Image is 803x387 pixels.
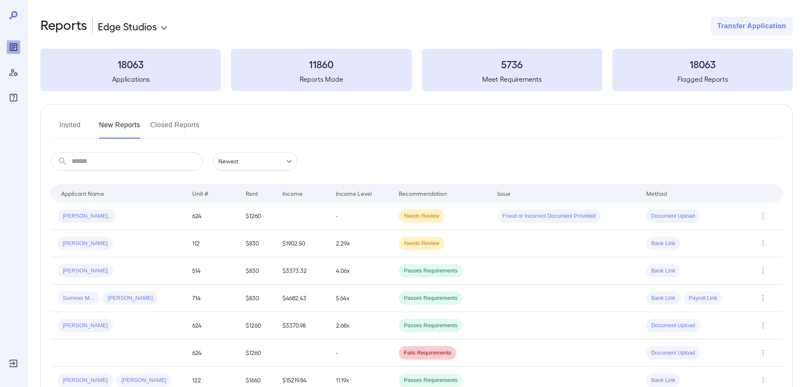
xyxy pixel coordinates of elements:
[399,240,444,248] span: Needs Review
[276,257,329,285] td: $3373.32
[329,203,392,230] td: -
[711,17,793,35] button: Transfer Application
[99,118,140,139] button: New Reports
[239,339,276,367] td: $1260
[58,376,113,384] span: [PERSON_NAME]
[684,294,722,302] span: Payroll Link
[58,267,113,275] span: [PERSON_NAME]
[399,322,462,330] span: Passes Requirements
[756,374,770,387] button: Row Actions
[756,237,770,250] button: Row Actions
[7,357,20,370] div: Log Out
[329,230,392,257] td: 2.29x
[756,291,770,305] button: Row Actions
[399,349,456,357] span: Fails Requirements
[102,294,158,302] span: [PERSON_NAME]
[239,285,276,312] td: $830
[239,257,276,285] td: $830
[646,267,680,275] span: Bank Link
[329,257,392,285] td: 4.06x
[329,339,392,367] td: -
[246,188,259,198] div: Rent
[185,203,239,230] td: 624
[116,376,172,384] span: [PERSON_NAME]
[239,230,276,257] td: $830
[58,240,113,248] span: [PERSON_NAME]
[40,74,221,84] h5: Applications
[336,188,372,198] div: Income Level
[40,57,221,71] h3: 18063
[213,152,297,171] div: Newest
[231,74,411,84] h5: Reports Made
[98,19,157,33] p: Edge Studios
[329,312,392,339] td: 2.68x
[40,17,87,35] h2: Reports
[185,339,239,367] td: 624
[185,230,239,257] td: 112
[756,264,770,278] button: Row Actions
[192,188,208,198] div: Unit #
[646,240,680,248] span: Bank Link
[422,57,602,71] h3: 5736
[422,74,602,84] h5: Meet Requirements
[497,212,601,220] span: Fraud or Incorrect Document Provided
[58,294,99,302] span: Summer M...
[231,57,411,71] h3: 11860
[756,346,770,360] button: Row Actions
[612,57,793,71] h3: 18063
[276,312,329,339] td: $3370.98
[612,74,793,84] h5: Flagged Reports
[58,212,116,220] span: [PERSON_NAME]..
[399,188,447,198] div: Recommendation
[646,188,667,198] div: Method
[399,212,444,220] span: Needs Review
[646,212,700,220] span: Document Upload
[497,188,511,198] div: Issue
[239,312,276,339] td: $1260
[40,49,793,91] summary: 18063Applications11860Reports Made5736Meet Requirements18063Flagged Reports
[646,294,680,302] span: Bank Link
[646,376,680,384] span: Bank Link
[7,91,20,104] div: FAQ
[276,230,329,257] td: $1902.50
[329,285,392,312] td: 5.64x
[185,312,239,339] td: 624
[239,203,276,230] td: $1260
[399,267,462,275] span: Passes Requirements
[7,40,20,54] div: Reports
[282,188,303,198] div: Income
[7,66,20,79] div: Manage Users
[185,285,239,312] td: 714
[276,285,329,312] td: $4682.43
[756,319,770,332] button: Row Actions
[399,376,462,384] span: Passes Requirements
[58,322,113,330] span: [PERSON_NAME]
[61,188,104,198] div: Applicant Name
[646,349,700,357] span: Document Upload
[756,209,770,223] button: Row Actions
[399,294,462,302] span: Passes Requirements
[646,322,700,330] span: Document Upload
[185,257,239,285] td: 514
[51,118,89,139] button: Invited
[150,118,200,139] button: Closed Reports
